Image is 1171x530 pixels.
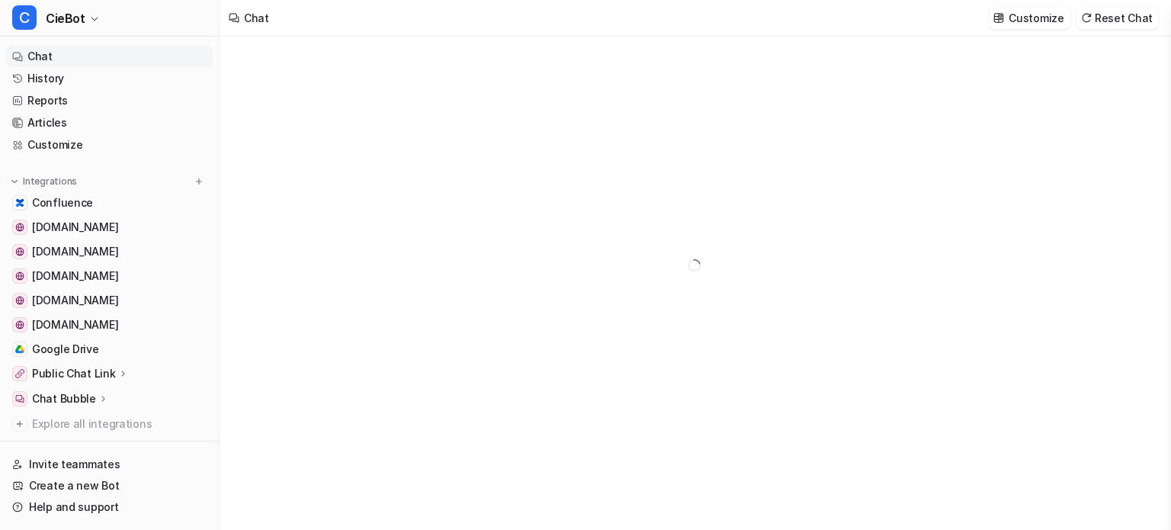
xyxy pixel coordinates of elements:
a: ciemetric.com[DOMAIN_NAME] [6,290,213,311]
img: explore all integrations [12,416,27,432]
a: Create a new Bot [6,475,213,496]
a: History [6,68,213,89]
img: Public Chat Link [15,369,24,378]
span: Google Drive [32,342,99,357]
span: [DOMAIN_NAME] [32,244,118,259]
a: Help and support [6,496,213,518]
span: [DOMAIN_NAME] [32,317,118,332]
a: cieblink.com[DOMAIN_NAME] [6,241,213,262]
span: Confluence [32,195,93,210]
span: Explore all integrations [32,412,207,436]
a: software.ciemetric.com[DOMAIN_NAME] [6,314,213,336]
p: Public Chat Link [32,366,116,381]
a: app.cieblink.com[DOMAIN_NAME] [6,265,213,287]
img: app.cieblink.com [15,271,24,281]
a: Reports [6,90,213,111]
span: [DOMAIN_NAME] [32,220,118,235]
button: Reset Chat [1076,7,1159,29]
p: Chat Bubble [32,391,96,406]
span: [DOMAIN_NAME] [32,293,118,308]
a: Google DriveGoogle Drive [6,339,213,360]
span: C [12,5,37,30]
img: ciemetric.com [15,296,24,305]
img: cienapps.com [15,223,24,232]
a: Explore all integrations [6,413,213,435]
img: software.ciemetric.com [15,320,24,329]
img: menu_add.svg [194,176,204,187]
button: Customize [989,7,1070,29]
a: Invite teammates [6,454,213,475]
span: [DOMAIN_NAME] [32,268,118,284]
a: Chat [6,46,213,67]
img: Confluence [15,198,24,207]
a: Customize [6,134,213,156]
button: Integrations [6,174,82,189]
p: Integrations [23,175,77,188]
p: Customize [1009,10,1064,26]
img: Google Drive [15,345,24,354]
img: Chat Bubble [15,394,24,403]
img: reset [1081,12,1092,24]
img: expand menu [9,176,20,187]
img: customize [993,12,1004,24]
a: ConfluenceConfluence [6,192,213,214]
img: cieblink.com [15,247,24,256]
a: Articles [6,112,213,133]
a: cienapps.com[DOMAIN_NAME] [6,217,213,238]
div: Chat [244,10,269,26]
span: CieBot [46,8,85,29]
